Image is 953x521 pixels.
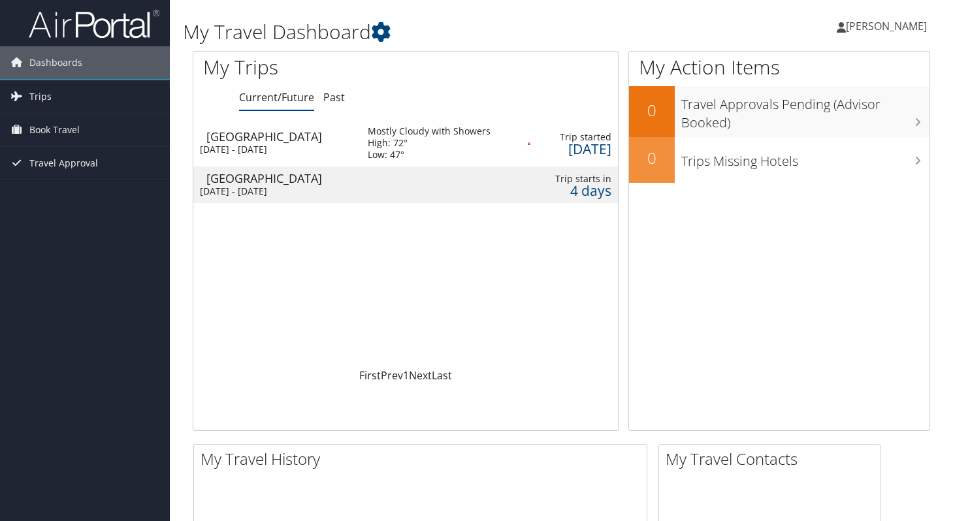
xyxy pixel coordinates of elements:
div: [GEOGRAPHIC_DATA] [206,131,355,142]
span: Travel Approval [29,147,98,180]
h2: 0 [629,147,675,169]
div: Mostly Cloudy with Showers [368,125,491,137]
a: Current/Future [239,90,314,104]
h3: Travel Approvals Pending (Advisor Booked) [681,89,929,132]
h3: Trips Missing Hotels [681,146,929,170]
h1: My Action Items [629,54,929,81]
a: Next [409,368,432,383]
div: Trip started [543,131,611,143]
a: [PERSON_NAME] [837,7,940,46]
h2: 0 [629,99,675,121]
span: Dashboards [29,46,82,79]
img: airportal-logo.png [29,8,159,39]
img: alert-flat-solid-warning.png [528,142,530,144]
div: Trip starts in [543,173,611,185]
h1: My Trips [203,54,431,81]
a: Past [323,90,345,104]
span: [PERSON_NAME] [846,19,927,33]
a: Prev [381,368,403,383]
div: [DATE] - [DATE] [200,185,348,197]
div: [GEOGRAPHIC_DATA] [206,172,355,184]
h2: My Travel History [201,448,647,470]
a: 0Trips Missing Hotels [629,137,929,183]
div: Low: 47° [368,149,491,161]
div: [DATE] [543,143,611,155]
h2: My Travel Contacts [666,448,880,470]
a: Last [432,368,452,383]
a: First [359,368,381,383]
span: Trips [29,80,52,113]
a: 0Travel Approvals Pending (Advisor Booked) [629,86,929,136]
h1: My Travel Dashboard [183,18,688,46]
div: [DATE] - [DATE] [200,144,348,155]
div: High: 72° [368,137,491,149]
a: 1 [403,368,409,383]
span: Book Travel [29,114,80,146]
div: 4 days [543,185,611,197]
